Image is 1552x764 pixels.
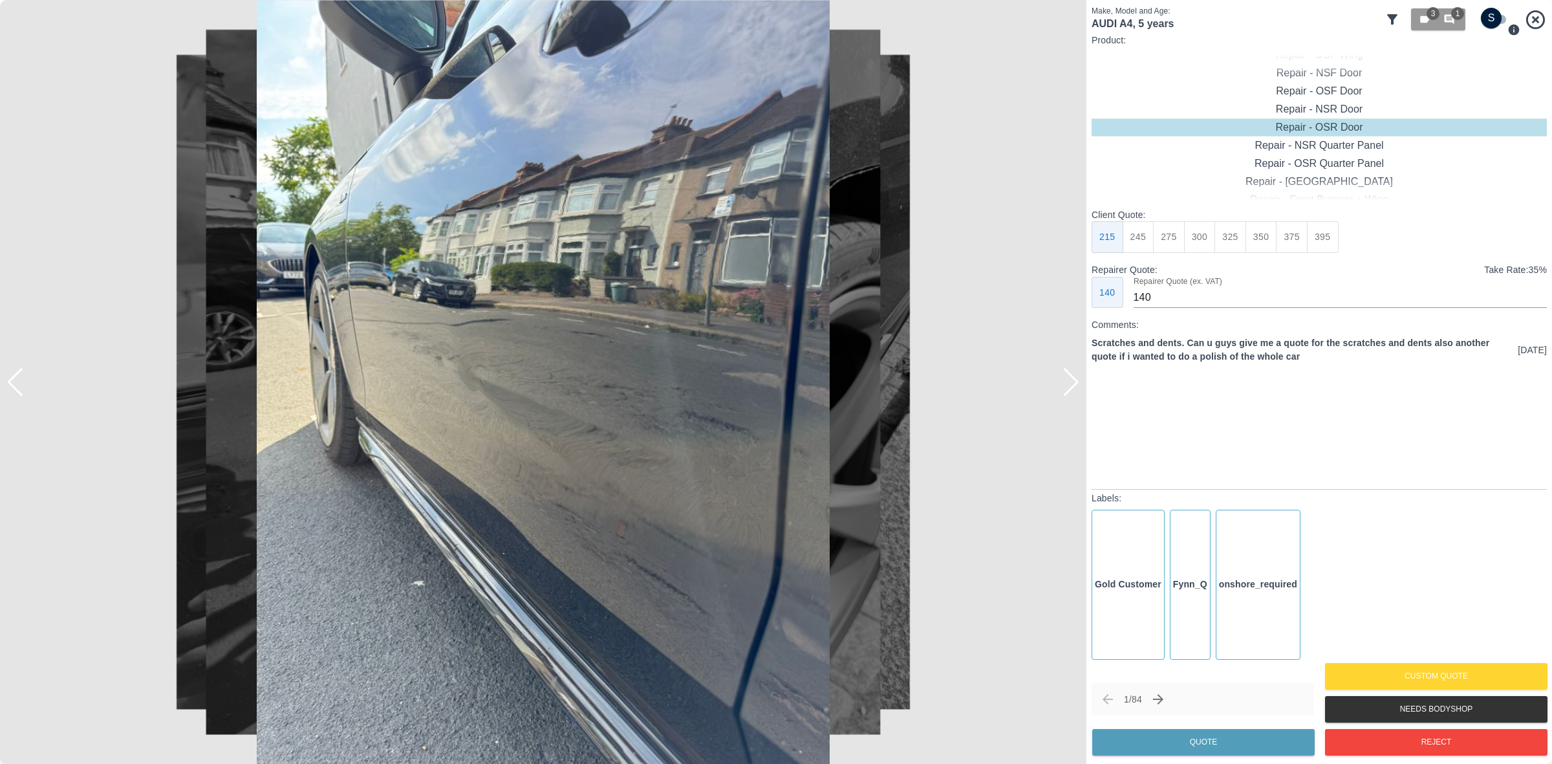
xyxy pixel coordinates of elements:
p: Labels: [1092,492,1547,505]
span: 1 [1451,7,1464,20]
p: Product: [1092,34,1547,47]
div: Repair - Front Bumper + Wing [1092,191,1547,209]
div: Repair - [GEOGRAPHIC_DATA] [1092,173,1547,191]
div: Repair - OSR Door [1092,118,1547,136]
button: 300 [1184,221,1216,253]
p: Scratches and dents. Can u guys give me a quote for the scratches and dents also another quote if... [1092,336,1513,364]
div: Repair - OSF Wing [1092,46,1547,64]
button: 215 [1092,221,1123,253]
h1: AUDI A4 , 5 years [1092,17,1379,30]
button: 395 [1307,221,1339,253]
div: Repair - NSR Door [1092,100,1547,118]
button: Needs Bodyshop [1325,696,1547,723]
svg: Press Q to switch [1507,23,1520,36]
button: 245 [1123,221,1154,253]
p: Client Quote: [1092,208,1547,221]
p: [DATE] [1518,344,1547,357]
p: Take Rate: 35 % [1484,263,1547,277]
label: Repairer Quote (ex. VAT) [1134,276,1222,287]
span: Previous claim (← or ↑) [1097,688,1119,710]
button: 275 [1153,221,1185,253]
button: Quote [1092,729,1315,756]
button: Next claim [1147,688,1169,710]
p: Fynn_Q [1173,578,1207,591]
p: onshore_required [1219,578,1297,591]
div: Repair - NSR Quarter Panel [1092,136,1547,155]
button: 325 [1214,221,1246,253]
div: Repair - NSF Door [1092,64,1547,82]
div: Repair - OSR Quarter Panel [1092,155,1547,173]
div: Repair - OSF Door [1092,82,1547,100]
button: 350 [1245,221,1277,253]
button: 31 [1411,8,1465,30]
p: Comments: [1092,318,1547,331]
button: 140 [1092,277,1123,309]
p: Make, Model and Age: [1092,5,1379,17]
p: Repairer Quote: [1092,263,1158,276]
p: 1 / 84 [1124,693,1142,706]
button: Reject [1325,729,1547,756]
p: Gold Customer [1095,578,1161,591]
span: 3 [1427,7,1439,20]
button: Custom Quote [1325,663,1547,690]
span: Next/Skip claim (→ or ↓) [1147,688,1169,710]
button: 375 [1276,221,1308,253]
